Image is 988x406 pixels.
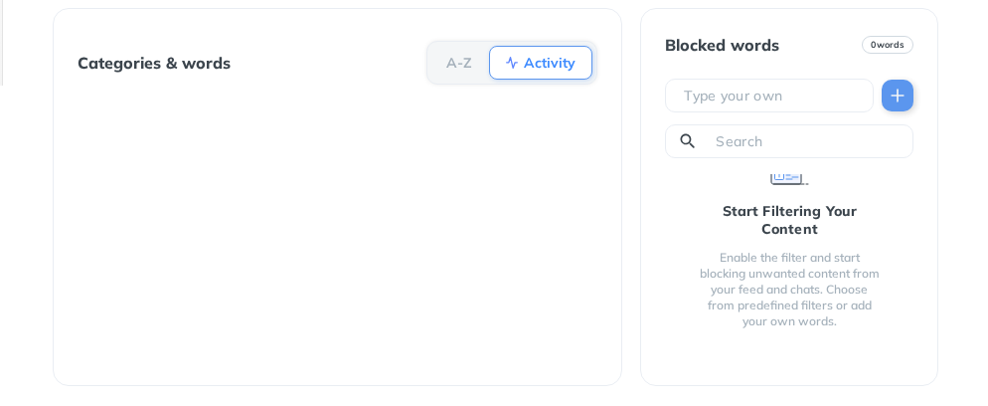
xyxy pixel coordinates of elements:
div: Categories & words [78,54,231,72]
div: Start Filtering Your Content [697,202,882,238]
img: Activity [504,55,520,71]
div: Enable the filter and start blocking unwanted content from your feed and chats. Choose from prede... [697,250,882,329]
div: Blocked words [665,36,779,54]
input: Type your own [682,86,865,105]
input: Search [714,131,905,151]
b: 0 words [871,38,905,52]
b: A-Z [446,57,472,69]
b: Activity [524,57,576,69]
